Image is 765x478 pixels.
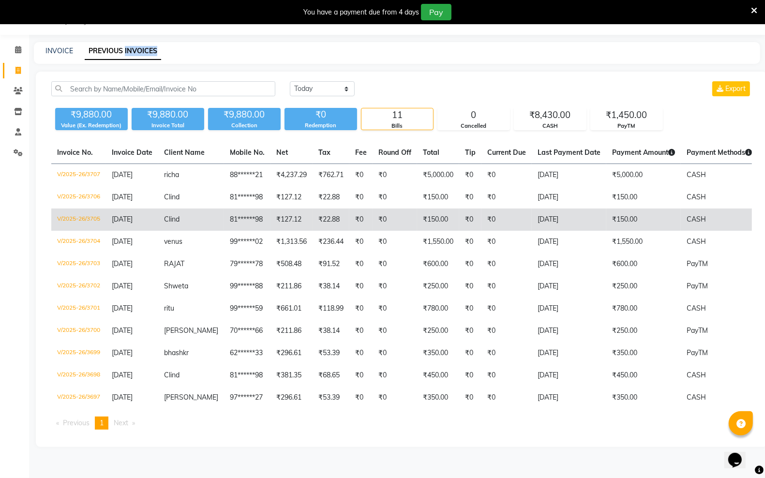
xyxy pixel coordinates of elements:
td: ₹296.61 [270,387,313,409]
td: ₹0 [481,275,532,298]
span: Clind [164,215,180,224]
div: Invoice Total [132,121,204,130]
td: ₹250.00 [606,275,681,298]
div: ₹9,880.00 [132,108,204,121]
span: Tip [465,148,476,157]
td: ₹0 [373,231,417,253]
td: ₹0 [349,298,373,320]
td: ₹5,000.00 [606,164,681,187]
td: ₹0 [349,364,373,387]
span: Last Payment Date [538,148,600,157]
td: ₹0 [349,387,373,409]
span: [DATE] [112,304,133,313]
td: ₹0 [349,275,373,298]
td: ₹0 [459,209,481,231]
span: Fee [355,148,367,157]
td: [DATE] [532,387,606,409]
span: CASH [687,237,706,246]
td: ₹68.65 [313,364,349,387]
td: ₹5,000.00 [417,164,459,187]
span: Tax [318,148,330,157]
span: Clind [164,371,180,379]
div: Collection [208,121,281,130]
td: ₹0 [349,186,373,209]
td: ₹450.00 [417,364,459,387]
td: ₹0 [481,387,532,409]
span: [DATE] [112,282,133,290]
span: Invoice No. [57,148,93,157]
td: ₹0 [459,387,481,409]
span: CASH [687,304,706,313]
td: ₹0 [373,298,417,320]
span: Shweta [164,282,188,290]
td: ₹0 [373,253,417,275]
td: [DATE] [532,209,606,231]
td: ₹0 [459,275,481,298]
td: [DATE] [532,298,606,320]
td: ₹0 [373,209,417,231]
td: ₹4,237.29 [270,164,313,187]
td: ₹38.14 [313,320,349,342]
span: [DATE] [112,393,133,402]
td: ₹150.00 [417,186,459,209]
span: [DATE] [112,170,133,179]
td: ₹600.00 [606,253,681,275]
div: You have a payment due from 4 days [303,7,419,17]
td: ₹0 [459,364,481,387]
td: [DATE] [532,253,606,275]
td: ₹53.39 [313,387,349,409]
td: ₹0 [459,164,481,187]
span: Previous [63,418,90,427]
td: ₹0 [459,253,481,275]
div: 0 [438,108,510,122]
button: Export [712,81,750,96]
td: V/2025-26/3699 [51,342,106,364]
span: CASH [687,371,706,379]
td: ₹0 [459,231,481,253]
td: [DATE] [532,320,606,342]
td: ₹1,550.00 [606,231,681,253]
td: ₹0 [373,275,417,298]
span: Net [276,148,288,157]
span: Current Due [487,148,526,157]
td: ₹0 [459,320,481,342]
td: ₹0 [373,186,417,209]
span: Clind [164,193,180,201]
button: Pay [421,4,451,20]
td: ₹296.61 [270,342,313,364]
span: Total [423,148,439,157]
td: V/2025-26/3702 [51,275,106,298]
span: CASH [687,393,706,402]
td: ₹0 [349,253,373,275]
span: bhashkr [164,348,189,357]
td: ₹53.39 [313,342,349,364]
td: ₹0 [459,186,481,209]
td: ₹0 [373,320,417,342]
span: [DATE] [112,193,133,201]
span: Client Name [164,148,205,157]
td: ₹250.00 [417,320,459,342]
div: Bills [361,122,433,130]
span: CASH [687,170,706,179]
td: ₹600.00 [417,253,459,275]
td: V/2025-26/3700 [51,320,106,342]
span: RAJAT [164,259,184,268]
td: ₹350.00 [417,387,459,409]
td: ₹118.99 [313,298,349,320]
td: ₹211.86 [270,320,313,342]
td: ₹127.12 [270,209,313,231]
div: PayTM [591,122,662,130]
td: ₹0 [373,164,417,187]
span: [DATE] [112,348,133,357]
div: ₹0 [285,108,357,121]
td: V/2025-26/3706 [51,186,106,209]
td: ₹350.00 [606,387,681,409]
span: [DATE] [112,259,133,268]
td: ₹150.00 [606,186,681,209]
td: V/2025-26/3698 [51,364,106,387]
span: [DATE] [112,237,133,246]
span: PayTM [687,282,708,290]
td: ₹661.01 [270,298,313,320]
span: [PERSON_NAME] [164,393,218,402]
div: ₹8,430.00 [514,108,586,122]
